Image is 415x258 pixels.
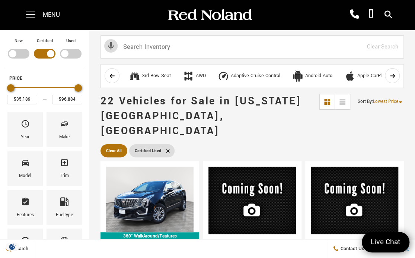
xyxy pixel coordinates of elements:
div: Fueltype [56,211,73,219]
div: Adaptive Cruise Control [231,73,280,79]
span: Make [60,117,69,133]
div: Android Auto [305,73,332,79]
span: Model [21,156,30,172]
div: Year [21,133,29,141]
span: Clear All [106,146,122,155]
div: Maximum Price [74,84,82,92]
h5: Price [9,75,80,82]
div: 360° WalkAround/Features [100,232,199,240]
img: 2022 Cadillac XT5 Premium Luxury [106,167,194,232]
span: Transmission [21,234,30,250]
div: Features [17,211,34,219]
div: Price [7,82,82,104]
div: Make [59,133,70,141]
label: Certified [37,37,53,45]
div: MakeMake [47,112,82,147]
button: scroll left [105,68,119,83]
span: Sort By : [358,98,373,105]
label: New [15,37,23,45]
button: Apple CarPlayApple CarPlay [340,68,391,84]
div: Adaptive Cruise Control [218,70,229,82]
div: Apple CarPlay [357,73,387,79]
button: Adaptive Cruise ControlAdaptive Cruise Control [214,68,284,84]
div: Model [19,172,31,180]
span: Year [21,117,30,133]
div: 3rd Row Seat [142,73,171,79]
img: Opt-Out Icon [4,243,21,251]
div: ModelModel [7,151,43,186]
img: 2022 INFINITI QX60 LUXE [311,167,398,234]
div: Apple CarPlay [344,70,355,82]
button: 3rd Row Seat3rd Row Seat [125,68,175,84]
div: FueltypeFueltype [47,190,82,225]
span: Live Chat [367,237,404,247]
div: Android Auto [292,70,303,82]
label: Used [66,37,76,45]
section: Click to Open Cookie Consent Modal [4,243,21,251]
input: Search Inventory [100,35,404,59]
div: Filter by Vehicle Type [6,37,84,68]
div: Minimum Price [7,84,15,92]
a: Live Chat [362,232,409,252]
span: Contact Us [339,245,364,252]
div: TrimTrim [47,151,82,186]
span: Mileage [60,234,69,250]
div: YearYear [7,112,43,147]
button: Android AutoAndroid Auto [288,68,336,84]
span: Trim [60,156,69,172]
div: Trim [60,172,69,180]
input: Maximum [52,95,82,104]
span: Fueltype [60,195,69,211]
img: Red Noland Auto Group [167,9,252,22]
img: 2022 Cadillac XT4 Sport [208,167,296,234]
span: Certified Used [135,146,161,155]
div: AWD [196,73,206,79]
svg: Click to toggle on voice search [104,39,118,53]
span: 22 Vehicles for Sale in [US_STATE][GEOGRAPHIC_DATA], [GEOGRAPHIC_DATA] [100,94,301,138]
span: Lowest Price [373,98,398,105]
span: Features [21,195,30,211]
button: scroll right [385,68,400,83]
div: FeaturesFeatures [7,190,43,225]
button: AWDAWD [179,68,210,84]
input: Minimum [7,95,37,104]
div: 3rd Row Seat [129,70,140,82]
div: AWD [183,70,194,82]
